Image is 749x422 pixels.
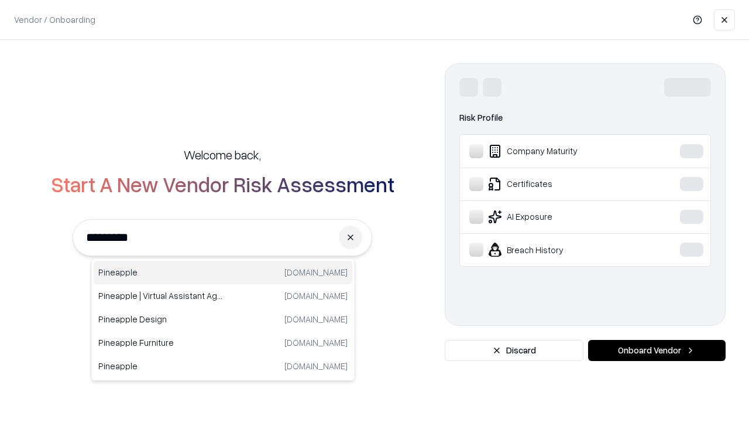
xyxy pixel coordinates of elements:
[469,210,644,224] div: AI Exposure
[184,147,261,163] h5: Welcome back,
[459,111,711,125] div: Risk Profile
[98,266,223,278] p: Pineapple
[284,313,348,325] p: [DOMAIN_NAME]
[469,144,644,158] div: Company Maturity
[98,360,223,372] p: Pineapple
[469,243,644,257] div: Breach History
[284,360,348,372] p: [DOMAIN_NAME]
[469,177,644,191] div: Certificates
[98,290,223,302] p: Pineapple | Virtual Assistant Agency
[51,172,394,196] h2: Start A New Vendor Risk Assessment
[284,336,348,349] p: [DOMAIN_NAME]
[284,266,348,278] p: [DOMAIN_NAME]
[284,290,348,302] p: [DOMAIN_NAME]
[445,340,583,361] button: Discard
[91,258,355,381] div: Suggestions
[98,313,223,325] p: Pineapple Design
[14,13,95,26] p: Vendor / Onboarding
[588,340,726,361] button: Onboard Vendor
[98,336,223,349] p: Pineapple Furniture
